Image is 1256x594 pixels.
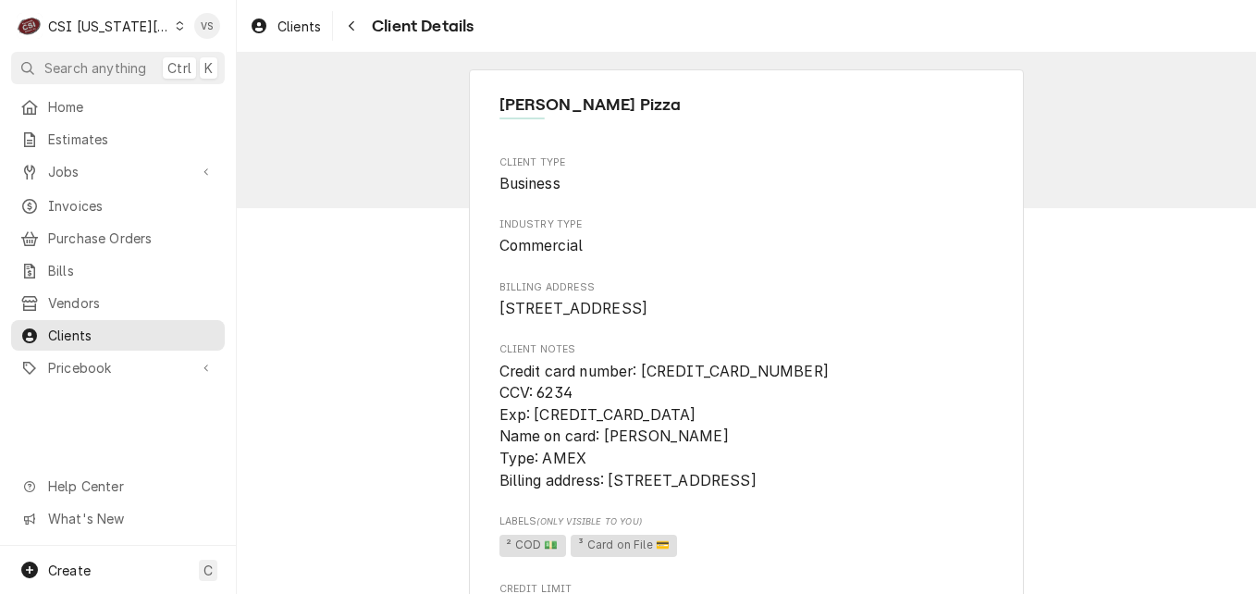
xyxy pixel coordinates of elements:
[499,175,560,192] span: Business
[48,358,188,377] span: Pricebook
[499,93,994,118] span: Name
[17,13,43,39] div: CSI Kansas City's Avatar
[11,288,225,318] a: Vendors
[48,476,214,496] span: Help Center
[499,514,994,529] span: Labels
[499,93,994,132] div: Client Information
[44,58,146,78] span: Search anything
[499,514,994,560] div: [object Object]
[167,58,191,78] span: Ctrl
[499,217,994,257] div: Industry Type
[499,300,648,317] span: [STREET_ADDRESS]
[536,516,641,526] span: (Only Visible to You)
[204,58,213,78] span: K
[499,532,994,560] span: [object Object]
[499,235,994,257] span: Industry Type
[11,156,225,187] a: Go to Jobs
[48,326,215,345] span: Clients
[48,130,215,149] span: Estimates
[11,223,225,254] a: Purchase Orders
[11,191,225,221] a: Invoices
[11,92,225,122] a: Home
[17,13,43,39] div: C
[48,162,188,181] span: Jobs
[366,14,474,39] span: Client Details
[48,229,215,248] span: Purchase Orders
[499,535,566,557] span: ² COD 💵
[499,342,994,357] span: Client Notes
[499,280,994,320] div: Billing Address
[48,509,214,528] span: What's New
[499,298,994,320] span: Billing Address
[499,217,994,232] span: Industry Type
[337,11,366,41] button: Navigate back
[571,535,677,557] span: ³ Card on File 💳
[48,17,170,36] div: CSI [US_STATE][GEOGRAPHIC_DATA]
[48,196,215,216] span: Invoices
[499,342,994,491] div: Client Notes
[48,563,91,578] span: Create
[194,13,220,39] div: Vicky Stuesse's Avatar
[11,471,225,501] a: Go to Help Center
[499,173,994,195] span: Client Type
[11,320,225,351] a: Clients
[277,17,321,36] span: Clients
[499,155,994,170] span: Client Type
[499,361,994,492] span: Client Notes
[11,353,225,383] a: Go to Pricebook
[11,255,225,286] a: Bills
[203,561,213,580] span: C
[499,155,994,195] div: Client Type
[499,363,829,489] span: Credit card number: [CREDIT_CARD_NUMBER] CCV: 6234 Exp: [CREDIT_CARD_DATA] Name on card: [PERSON_...
[11,52,225,84] button: Search anythingCtrlK
[48,293,215,313] span: Vendors
[194,13,220,39] div: VS
[499,237,584,254] span: Commercial
[11,124,225,155] a: Estimates
[48,97,215,117] span: Home
[499,280,994,295] span: Billing Address
[48,261,215,280] span: Bills
[242,11,328,42] a: Clients
[11,503,225,534] a: Go to What's New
